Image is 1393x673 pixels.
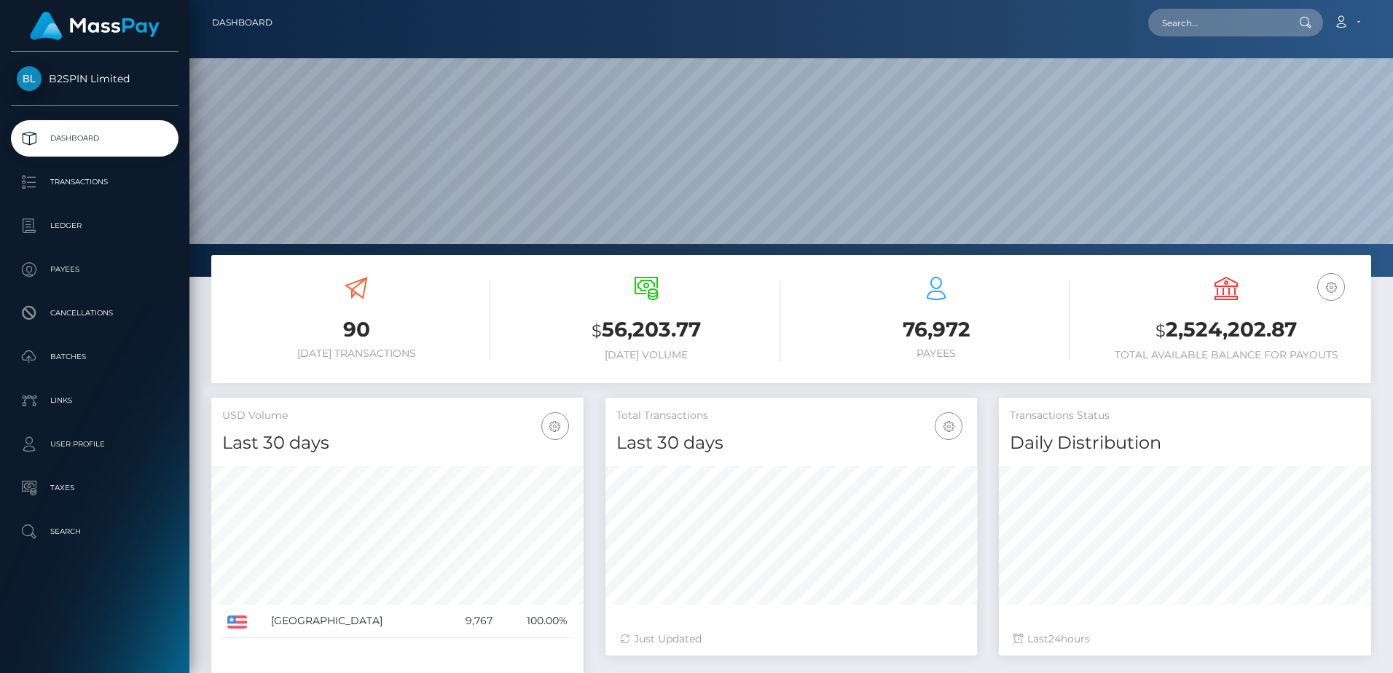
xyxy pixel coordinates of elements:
[17,433,173,455] p: User Profile
[17,477,173,499] p: Taxes
[616,430,967,456] h4: Last 30 days
[30,12,160,40] img: MassPay Logo
[11,382,178,419] a: Links
[592,320,602,341] small: $
[11,164,178,200] a: Transactions
[11,208,178,244] a: Ledger
[212,7,272,38] a: Dashboard
[17,390,173,412] p: Links
[802,315,1070,344] h3: 76,972
[11,470,178,506] a: Taxes
[17,66,42,91] img: B2SPIN Limited
[222,430,573,456] h4: Last 30 days
[11,72,178,85] span: B2SPIN Limited
[11,513,178,550] a: Search
[11,251,178,288] a: Payees
[17,302,173,324] p: Cancellations
[512,349,780,361] h6: [DATE] Volume
[11,295,178,331] a: Cancellations
[17,215,173,237] p: Ledger
[11,339,178,375] a: Batches
[222,347,490,360] h6: [DATE] Transactions
[17,346,173,368] p: Batches
[620,631,963,647] div: Just Updated
[222,315,490,344] h3: 90
[802,347,1070,360] h6: Payees
[17,259,173,280] p: Payees
[1148,9,1285,36] input: Search...
[17,127,173,149] p: Dashboard
[444,605,498,638] td: 9,767
[11,426,178,463] a: User Profile
[616,409,967,423] h5: Total Transactions
[222,409,573,423] h5: USD Volume
[1010,430,1360,456] h4: Daily Distribution
[512,315,780,345] h3: 56,203.77
[1013,631,1357,647] div: Last hours
[1048,632,1061,645] span: 24
[17,521,173,543] p: Search
[1010,409,1360,423] h5: Transactions Status
[1155,320,1166,341] small: $
[17,171,173,193] p: Transactions
[227,615,247,629] img: US.png
[11,120,178,157] a: Dashboard
[266,605,444,638] td: [GEOGRAPHIC_DATA]
[1092,349,1360,361] h6: Total Available Balance for Payouts
[1092,315,1360,345] h3: 2,524,202.87
[498,605,572,638] td: 100.00%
